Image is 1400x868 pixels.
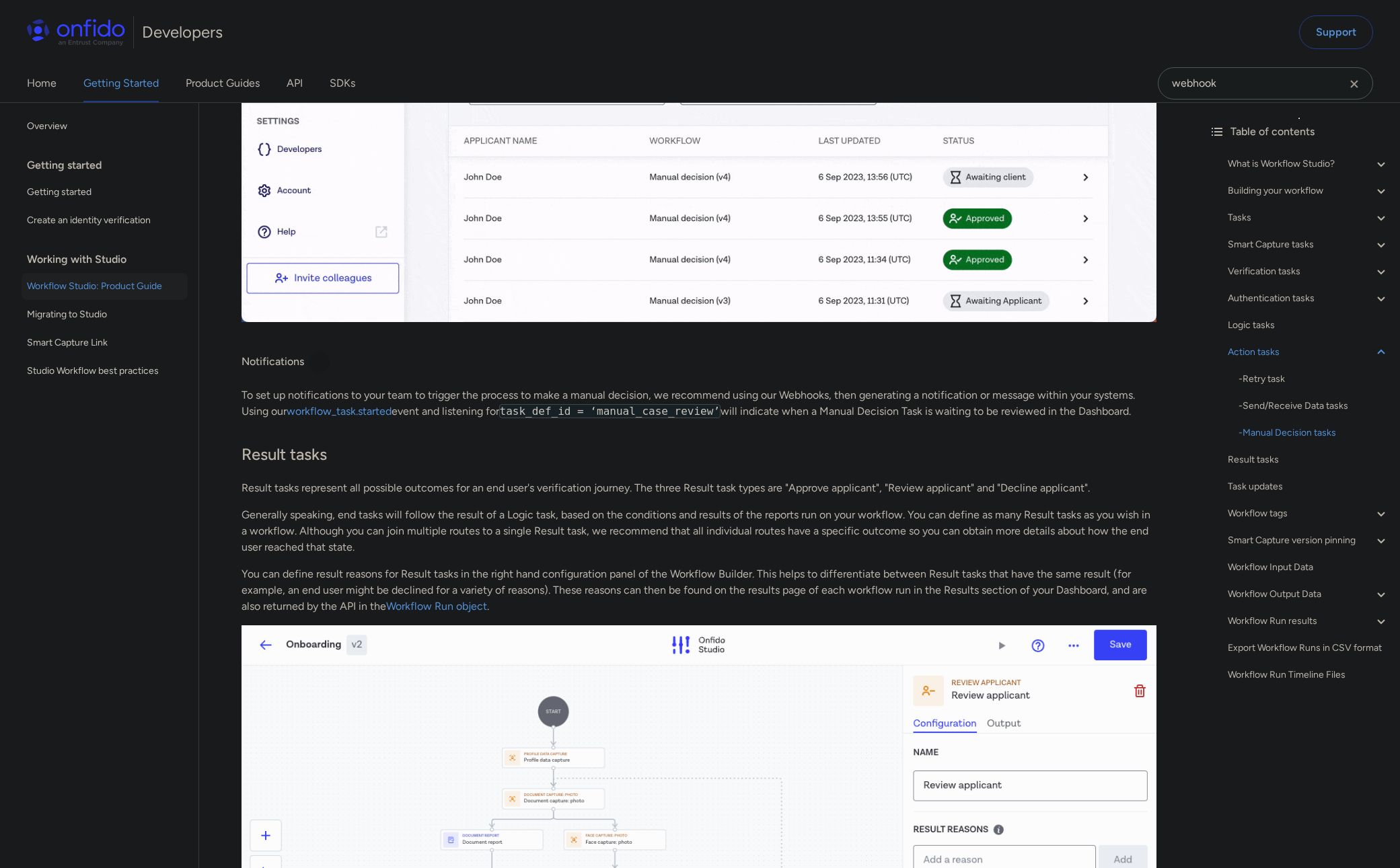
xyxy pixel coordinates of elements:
a: Export Workflow Runs in CSV format [1228,640,1389,656]
a: Home [27,65,57,102]
a: Workflow Run results [1228,613,1389,629]
a: -Manual Decision tasks [1239,425,1389,441]
div: Table of contents [1209,124,1389,140]
a: Workflow tags [1228,506,1389,522]
span: Migrating to Studio [27,307,182,323]
input: Onfido search input field [1158,67,1373,100]
span: Overview [27,118,182,134]
a: -Retry task [1239,371,1389,387]
a: Smart Capture version pinning [1228,532,1389,549]
a: Workflow Output Data [1228,586,1389,602]
a: Workflow Studio: Product Guide [22,273,188,300]
a: SDKs [330,65,355,102]
h4: Notifications [242,352,1156,373]
a: Action tasks [1228,344,1389,360]
span: Smart Capture Link [27,335,182,351]
a: Result tasks [1228,452,1389,468]
p: Result tasks represent all possible outcomes for an end user's verification journey. The three Re... [242,480,1156,496]
p: You can define result reasons for Result tasks in the right hand configuration panel of the Workf... [242,566,1156,615]
a: Migrating to Studio [22,301,188,328]
span: Workflow Studio: Product Guide [27,278,182,294]
a: Smart Capture Link [22,329,188,356]
a: Studio Workflow best practices [22,358,188,385]
h1: Developers [142,22,223,43]
span: Getting started [27,184,182,200]
a: workflow_task.started [287,405,392,418]
svg: Clear search field button [1346,76,1362,92]
a: Tasks [1228,210,1389,226]
a: What is Workflow Studio? [1228,156,1389,172]
a: Authentication tasks [1228,290,1389,307]
div: - Send/Receive Data tasks [1239,398,1389,414]
a: Overview [22,113,188,140]
p: Generally speaking, end tasks will follow the result of a Logic task, based on the conditions and... [242,507,1156,555]
a: Workflow Run Timeline Files [1228,667,1389,683]
code: task_def_id = ‘manual_case_review’ [499,404,721,418]
a: Verification tasks [1228,264,1389,280]
a: Task updates [1228,479,1389,495]
div: Working with Studio [27,246,193,273]
span: Create an identity verification [27,212,182,229]
a: Support [1299,15,1373,49]
div: Getting started [27,152,193,179]
img: Onfido Logo [27,19,125,46]
span: Studio Workflow best practices [27,363,182,379]
div: - Retry task [1239,371,1389,387]
a: Getting Started [83,65,159,102]
p: To set up notifications to your team to trigger the process to make a manual decision, we recomme... [242,387,1156,420]
a: Building your workflow [1228,183,1389,199]
a: -Send/Receive Data tasks [1239,398,1389,414]
a: Workflow Run object [386,600,487,613]
a: Logic tasks [1228,317,1389,333]
div: - Manual Decision tasks [1239,425,1389,441]
a: Workflow Input Data [1228,559,1389,576]
a: Smart Capture tasks [1228,237,1389,253]
h2: Result tasks [242,444,1156,467]
a: Getting started [22,179,188,206]
a: Product Guides [186,65,260,102]
a: Create an identity verification [22,207,188,234]
a: API [287,65,303,102]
